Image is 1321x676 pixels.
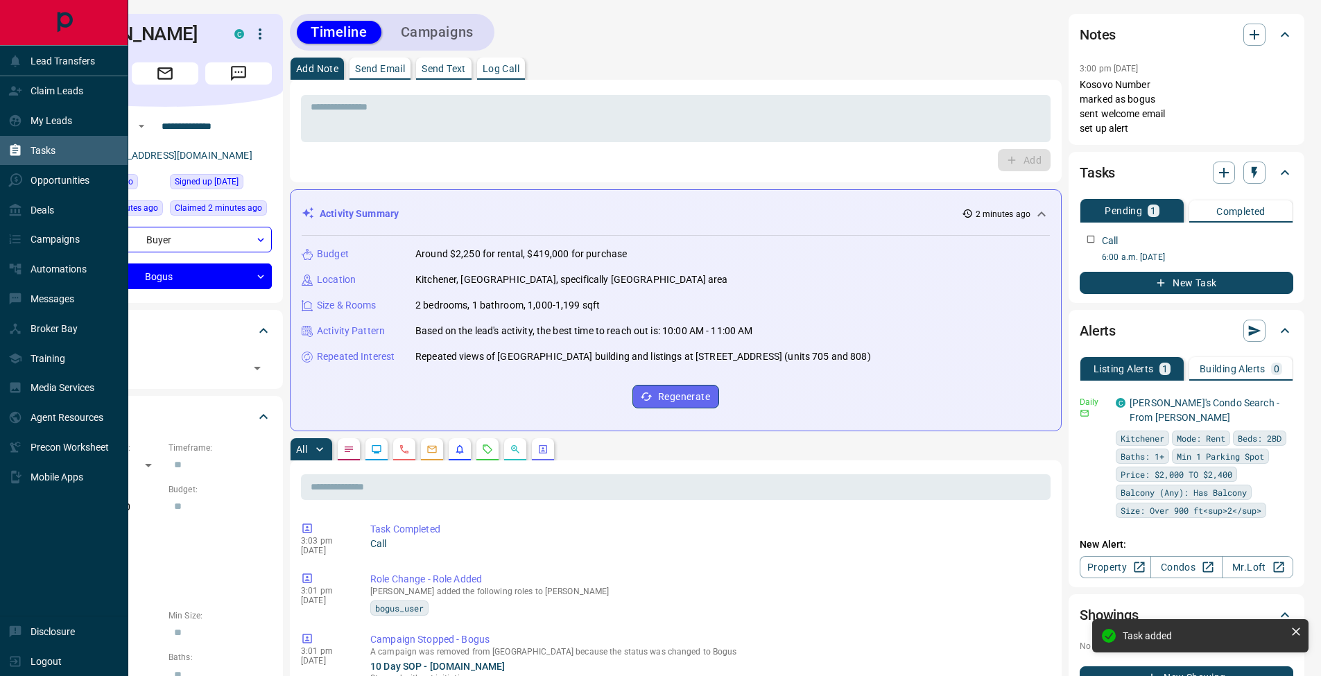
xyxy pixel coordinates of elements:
div: Tags [58,314,272,347]
p: Pending [1105,206,1142,216]
p: 2 minutes ago [976,208,1030,220]
span: Claimed 2 minutes ago [175,201,262,215]
p: No showings booked [1080,640,1293,652]
p: 2 bedrooms, 1 bathroom, 1,000-1,199 sqft [415,298,600,313]
p: Repeated Interest [317,349,395,364]
span: Baths: 1+ [1121,449,1164,463]
p: Location [317,272,356,287]
div: Criteria [58,400,272,433]
span: Price: $2,000 TO $2,400 [1121,467,1232,481]
p: Kitchener [58,538,272,561]
p: Kosovo Number marked as bogus sent welcome email set up alert [1080,78,1293,136]
svg: Email [1080,408,1089,418]
span: Balcony (Any): Has Balcony [1121,485,1247,499]
p: Call [370,537,1045,551]
p: Timeframe: [169,442,272,454]
p: Campaign Stopped - Bogus [370,632,1045,647]
p: Around $2,250 for rental, $419,000 for purchase [415,247,627,261]
div: Buyer [58,227,272,252]
a: 10 Day SOP - [DOMAIN_NAME] [370,661,505,672]
p: 3:01 pm [301,646,349,656]
h2: Showings [1080,604,1139,626]
p: Baths: [169,651,272,664]
p: Send Text [422,64,466,73]
p: Completed [1216,207,1266,216]
p: Add Note [296,64,338,73]
svg: Notes [343,444,354,455]
p: Role Change - Role Added [370,572,1045,587]
span: Mode: Rent [1177,431,1225,445]
button: Timeline [297,21,381,44]
a: Condos [1150,556,1222,578]
button: New Task [1080,272,1293,294]
p: New Alert: [1080,537,1293,552]
h2: Alerts [1080,320,1116,342]
p: Activity Pattern [317,324,385,338]
p: Task Completed [370,522,1045,537]
p: Based on the lead's activity, the best time to reach out is: 10:00 AM - 11:00 AM [415,324,753,338]
span: Email [132,62,198,85]
p: Size & Rooms [317,298,377,313]
p: Daily [1080,396,1107,408]
p: Min Size: [169,609,272,622]
p: [DATE] [301,546,349,555]
p: Activity Summary [320,207,399,221]
h1: [PERSON_NAME] [58,23,214,45]
p: All [296,444,307,454]
div: Bogus [58,263,272,289]
a: Mr.Loft [1222,556,1293,578]
div: Showings [1080,598,1293,632]
h2: Notes [1080,24,1116,46]
span: Signed up [DATE] [175,175,239,189]
p: 1 [1150,206,1156,216]
p: Log Call [483,64,519,73]
button: Campaigns [387,21,487,44]
div: Tasks [1080,156,1293,189]
span: Message [205,62,272,85]
button: Open [133,118,150,135]
p: [DATE] [301,596,349,605]
p: Repeated views of [GEOGRAPHIC_DATA] building and listings at [STREET_ADDRESS] (units 705 and 808) [415,349,871,364]
span: bogus_user [375,601,424,615]
div: Wed Oct 15 2025 [170,200,272,220]
svg: Agent Actions [537,444,549,455]
div: condos.ca [1116,398,1125,408]
p: Areas Searched: [58,526,272,538]
p: [DATE] [301,656,349,666]
span: Min 1 Parking Spot [1177,449,1264,463]
p: A campaign was removed from [GEOGRAPHIC_DATA] because the status was changed to Bogus [370,647,1045,657]
span: Kitchener [1121,431,1164,445]
p: 3:00 pm [DATE] [1080,64,1139,73]
p: [PERSON_NAME] added the following roles to [PERSON_NAME] [370,587,1045,596]
a: Property [1080,556,1151,578]
p: 3:01 pm [301,586,349,596]
p: Budget: [169,483,272,496]
a: [PERSON_NAME]'s Condo Search - From [PERSON_NAME] [1130,397,1279,423]
div: condos.ca [234,29,244,39]
p: Kitchener, [GEOGRAPHIC_DATA], specifically [GEOGRAPHIC_DATA] area [415,272,728,287]
svg: Requests [482,444,493,455]
div: Activity Summary2 minutes ago [302,201,1050,227]
a: [EMAIL_ADDRESS][DOMAIN_NAME] [96,150,252,161]
p: 3:03 pm [301,536,349,546]
svg: Listing Alerts [454,444,465,455]
div: Alerts [1080,314,1293,347]
h2: Tasks [1080,162,1115,184]
div: Task added [1123,630,1285,641]
svg: Opportunities [510,444,521,455]
button: Open [248,358,267,378]
p: 6:00 a.m. [DATE] [1102,251,1293,263]
svg: Emails [426,444,438,455]
button: Regenerate [632,385,719,408]
p: 0 [1274,364,1279,374]
div: Wed Apr 09 2025 [170,174,272,193]
svg: Calls [399,444,410,455]
p: Listing Alerts [1094,364,1154,374]
svg: Lead Browsing Activity [371,444,382,455]
p: Budget [317,247,349,261]
p: Motivation: [58,568,272,580]
p: Call [1102,234,1119,248]
p: 1 [1162,364,1168,374]
p: Building Alerts [1200,364,1266,374]
span: Beds: 2BD [1238,431,1281,445]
